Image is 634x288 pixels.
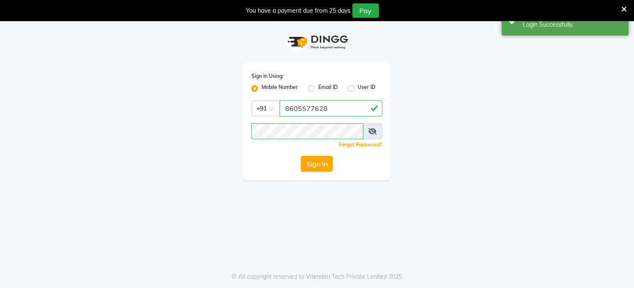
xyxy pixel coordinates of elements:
input: Username [251,123,364,139]
a: Forgot Password? [339,141,383,148]
label: User ID [358,83,376,94]
label: Email ID [318,83,338,94]
label: Mobile Number [262,83,298,94]
label: Sign In Using: [251,72,284,80]
img: logo1.svg [283,30,351,55]
div: Login Successfully. [523,20,623,29]
input: Username [280,100,383,116]
div: You have a payment due from 25 days [246,6,351,15]
button: Pay [353,3,379,18]
button: Sign In [301,156,333,172]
